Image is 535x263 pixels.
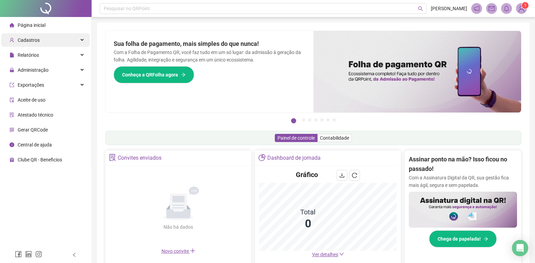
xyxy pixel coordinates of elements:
span: solution [9,112,14,117]
button: Conheça a QRFolha agora [114,66,194,83]
button: 4 [314,118,318,122]
div: Convites enviados [118,152,161,164]
div: Não há dados [147,223,210,231]
div: Dashboard de jornada [267,152,321,164]
span: Aceite de uso [18,97,45,103]
span: info-circle [9,142,14,147]
span: mail [489,5,495,12]
sup: Atualize o seu contato no menu Meus Dados [522,2,529,9]
span: linkedin [25,251,32,258]
span: audit [9,98,14,102]
span: search [418,6,423,11]
a: Ver detalhes down [312,252,344,257]
p: Com a Assinatura Digital da QR, sua gestão fica mais ágil, segura e sem papelada. [409,174,517,189]
span: notification [474,5,480,12]
span: left [72,252,77,257]
span: Contabilidade [320,135,349,141]
span: 1 [524,3,527,8]
span: reload [352,173,357,178]
button: 6 [326,118,330,122]
button: 1 [291,118,296,123]
span: Exportações [18,82,44,88]
span: gift [9,157,14,162]
img: banner%2F02c71560-61a6-44d4-94b9-c8ab97240462.png [409,192,517,228]
span: pie-chart [259,154,266,161]
h4: Gráfico [296,170,318,179]
span: Atestado técnico [18,112,53,118]
button: 7 [332,118,336,122]
span: download [339,173,345,178]
span: qrcode [9,127,14,132]
span: Administração [18,67,49,73]
img: banner%2F8d14a306-6205-4263-8e5b-06e9a85ad873.png [313,31,521,112]
span: Chega de papelada! [438,235,481,243]
span: export [9,83,14,87]
span: Gerar QRCode [18,127,48,133]
p: Com a Folha de Pagamento QR, você faz tudo em um só lugar: da admissão à geração da folha. Agilid... [114,49,305,64]
button: Chega de papelada! [429,230,497,247]
button: 3 [308,118,311,122]
button: 5 [320,118,324,122]
span: Painel de controle [278,135,315,141]
span: Clube QR - Beneficios [18,157,62,162]
span: instagram [35,251,42,258]
div: Open Intercom Messenger [512,240,528,256]
h2: Sua folha de pagamento, mais simples do que nunca! [114,39,305,49]
span: lock [9,68,14,72]
span: user-add [9,38,14,42]
span: bell [503,5,510,12]
img: 85736 [516,3,527,14]
span: arrow-right [181,72,186,77]
span: Novo convite [161,248,195,254]
span: Cadastros [18,37,40,43]
span: Relatórios [18,52,39,58]
span: Página inicial [18,22,45,28]
span: plus [190,248,195,253]
span: down [339,252,344,257]
span: Ver detalhes [312,252,338,257]
span: Central de ajuda [18,142,52,147]
span: file [9,53,14,57]
button: 2 [302,118,305,122]
span: [PERSON_NAME] [431,5,467,12]
span: Conheça a QRFolha agora [122,71,178,78]
h2: Assinar ponto na mão? Isso ficou no passado! [409,155,517,174]
span: arrow-right [483,236,488,241]
span: home [9,23,14,28]
span: facebook [15,251,22,258]
span: solution [109,154,116,161]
